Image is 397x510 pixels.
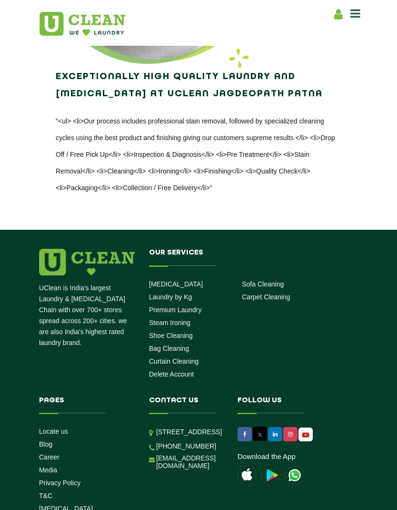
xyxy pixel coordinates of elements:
[149,332,193,339] a: Shoe Cleaning
[285,466,304,485] img: UClean Laundry and Dry Cleaning
[238,452,296,460] a: Download the App
[39,453,60,461] a: Career
[149,319,190,326] a: Steam Ironing
[39,440,52,448] a: Blog
[39,397,128,414] h4: Pages
[149,280,203,288] a: [MEDICAL_DATA]
[149,293,192,301] a: Laundry by Kg
[156,442,216,450] a: [PHONE_NUMBER]
[242,293,290,301] a: Carpet Cleaning
[261,466,280,485] img: playstoreicon.png
[56,68,341,102] h2: Exceptionally High Quality Laundry and [MEDICAL_DATA] at UClean Jagdeopath Patna
[39,466,57,474] a: Media
[39,428,68,435] a: Locate us
[238,397,326,414] h4: Follow us
[40,12,125,36] img: UClean Laundry and Dry Cleaning
[242,280,284,288] a: Sofa Cleaning
[149,397,223,414] h4: Contact us
[39,492,52,500] a: T&C
[149,249,335,266] h4: Our Services
[149,370,194,378] a: Delete Account
[39,479,80,487] a: Privacy Policy
[149,357,198,365] a: Curtain Cleaning
[149,345,189,352] a: Bag Cleaning
[299,430,312,440] img: UClean Laundry and Dry Cleaning
[39,283,135,348] p: UClean is India's largest Laundry & [MEDICAL_DATA] Chain with over 700+ stores spread across 200+...
[156,427,223,438] p: [STREET_ADDRESS]
[238,466,257,485] img: apple-icon.png
[156,454,223,469] a: [EMAIL_ADDRESS][DOMAIN_NAME]
[149,306,202,314] a: Premium Laundry
[39,249,135,275] img: logo.png
[56,113,341,196] p: "<ul> <li>Our process includes professional stain removal, followed by specialized cleaning cycle...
